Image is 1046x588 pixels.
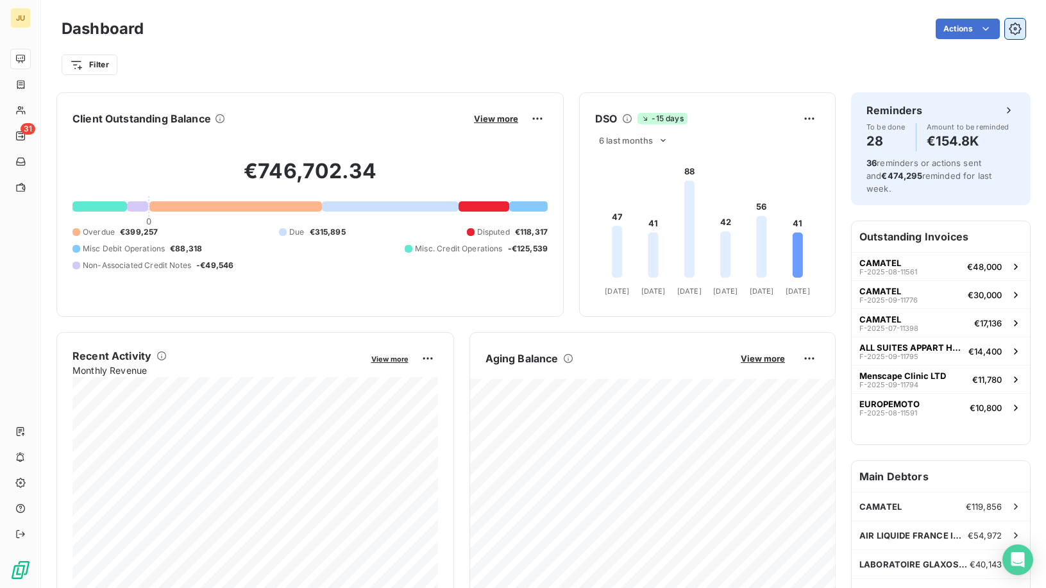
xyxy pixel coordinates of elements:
span: 0 [146,216,151,226]
span: Menscape Clinic LTD [859,371,946,381]
span: View more [741,353,785,364]
span: €119,856 [966,501,1002,512]
button: Actions [936,19,1000,39]
img: Logo LeanPay [10,560,31,580]
span: F-2025-09-11795 [859,353,918,360]
h6: Outstanding Invoices [852,221,1030,252]
span: -€49,546 [196,260,233,271]
span: Due [289,226,304,238]
span: View more [371,355,409,364]
span: €474,295 [881,171,922,181]
span: €11,780 [972,374,1002,385]
h4: €154.8K [927,131,1009,151]
button: CAMATELF-2025-07-11398€17,136 [852,308,1030,337]
span: €40,143 [970,559,1002,569]
button: View more [367,353,412,364]
button: Filter [62,55,117,75]
span: €118,317 [515,226,548,238]
span: €48,000 [967,262,1002,272]
span: Overdue [83,226,115,238]
button: Menscape Clinic LTDF-2025-09-11794€11,780 [852,365,1030,393]
h6: Client Outstanding Balance [72,111,211,126]
h6: Reminders [866,103,922,118]
span: -€125,539 [508,243,548,255]
button: CAMATELF-2025-09-11776€30,000 [852,280,1030,308]
span: -15 days [637,113,687,124]
span: CAMATEL [859,258,901,268]
h2: €746,702.34 [72,158,548,197]
span: F-2025-09-11776 [859,296,918,304]
h3: Dashboard [62,17,144,40]
h4: 28 [866,131,906,151]
span: 36 [866,158,877,168]
span: Misc. Credit Operations [415,243,502,255]
h6: DSO [595,111,617,126]
button: CAMATELF-2025-08-11561€48,000 [852,252,1030,280]
span: €399,257 [120,226,158,238]
span: Disputed [477,226,510,238]
span: Non-Associated Credit Notes [83,260,191,271]
span: CAMATEL [859,286,901,296]
h6: Recent Activity [72,348,151,364]
span: EUROPEMOTO [859,399,920,409]
span: F-2025-09-11794 [859,381,918,389]
button: ALL SUITES APPART HOTELF-2025-09-11795€14,400 [852,337,1030,365]
h6: Main Debtors [852,461,1030,492]
div: Open Intercom Messenger [1002,544,1033,575]
span: €315,895 [310,226,346,238]
span: Amount to be reminded [927,123,1009,131]
span: €30,000 [968,290,1002,300]
button: View more [737,353,789,364]
button: EUROPEMOTOF-2025-08-11591€10,800 [852,393,1030,421]
span: LABORATOIRE GLAXOSMITHKLINE [859,559,970,569]
span: Monthly Revenue [72,364,362,377]
span: CAMATEL [859,314,901,324]
span: F-2025-07-11398 [859,324,918,332]
tspan: [DATE] [786,287,810,296]
span: View more [474,113,518,124]
tspan: [DATE] [641,287,666,296]
span: reminders or actions sent and reminded for last week. [866,158,991,194]
tspan: [DATE] [713,287,738,296]
span: Misc Debit Operations [83,243,165,255]
div: JU [10,8,31,28]
span: 6 last months [599,135,653,146]
tspan: [DATE] [750,287,774,296]
span: €17,136 [974,318,1002,328]
span: F-2025-08-11561 [859,268,917,276]
span: ALL SUITES APPART HOTEL [859,342,963,353]
button: View more [470,113,522,124]
span: €10,800 [970,403,1002,413]
span: CAMATEL [859,501,902,512]
span: €14,400 [968,346,1002,357]
span: €88,318 [170,243,202,255]
tspan: [DATE] [605,287,629,296]
span: AIR LIQUIDE FRANCE INDUSTRIE [859,530,968,541]
tspan: [DATE] [677,287,702,296]
span: F-2025-08-11591 [859,409,917,417]
span: To be done [866,123,906,131]
span: 31 [21,123,35,135]
span: €54,972 [968,530,1002,541]
h6: Aging Balance [485,351,559,366]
